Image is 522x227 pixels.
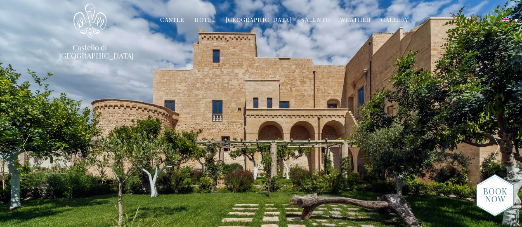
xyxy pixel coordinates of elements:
[301,16,330,25] a: Salento
[59,43,121,60] a: Castello di [GEOGRAPHIC_DATA]
[381,16,409,25] a: Gallery
[476,174,514,217] img: new-booknow.png
[340,16,371,25] a: Weather
[160,16,184,25] a: Castle
[194,16,216,25] a: Hotel
[502,17,510,22] img: English
[73,3,106,38] img: Castello di Ugento
[226,16,291,25] a: [GEOGRAPHIC_DATA]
